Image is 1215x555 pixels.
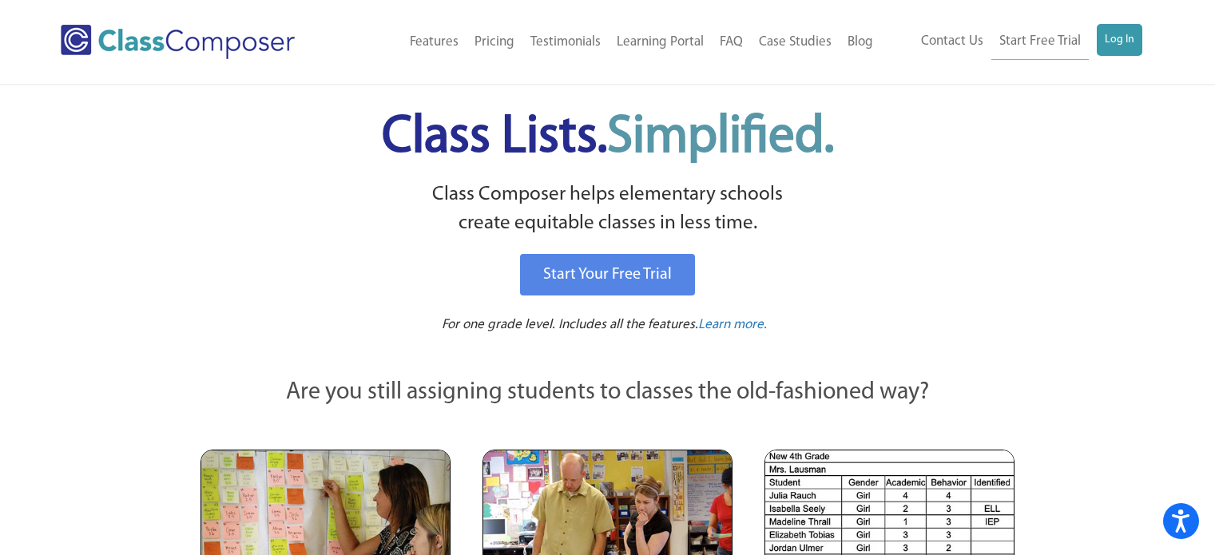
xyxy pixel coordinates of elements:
a: Pricing [467,25,522,60]
a: Contact Us [913,24,991,59]
span: Class Lists. [382,112,834,164]
a: Start Free Trial [991,24,1089,60]
p: Class Composer helps elementary schools create equitable classes in less time. [198,180,1018,239]
span: Start Your Free Trial [543,267,672,283]
a: Case Studies [751,25,840,60]
a: FAQ [712,25,751,60]
a: Log In [1097,24,1142,56]
span: For one grade level. Includes all the features. [442,318,698,331]
nav: Header Menu [881,24,1142,60]
a: Learn more. [698,315,767,335]
a: Testimonials [522,25,609,60]
nav: Header Menu [346,25,880,60]
a: Start Your Free Trial [520,254,695,295]
a: Learning Portal [609,25,712,60]
p: Are you still assigning students to classes the old-fashioned way? [201,375,1015,410]
img: Class Composer [61,25,295,59]
a: Features [402,25,467,60]
span: Simplified. [607,112,834,164]
a: Blog [840,25,881,60]
span: Learn more. [698,318,767,331]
